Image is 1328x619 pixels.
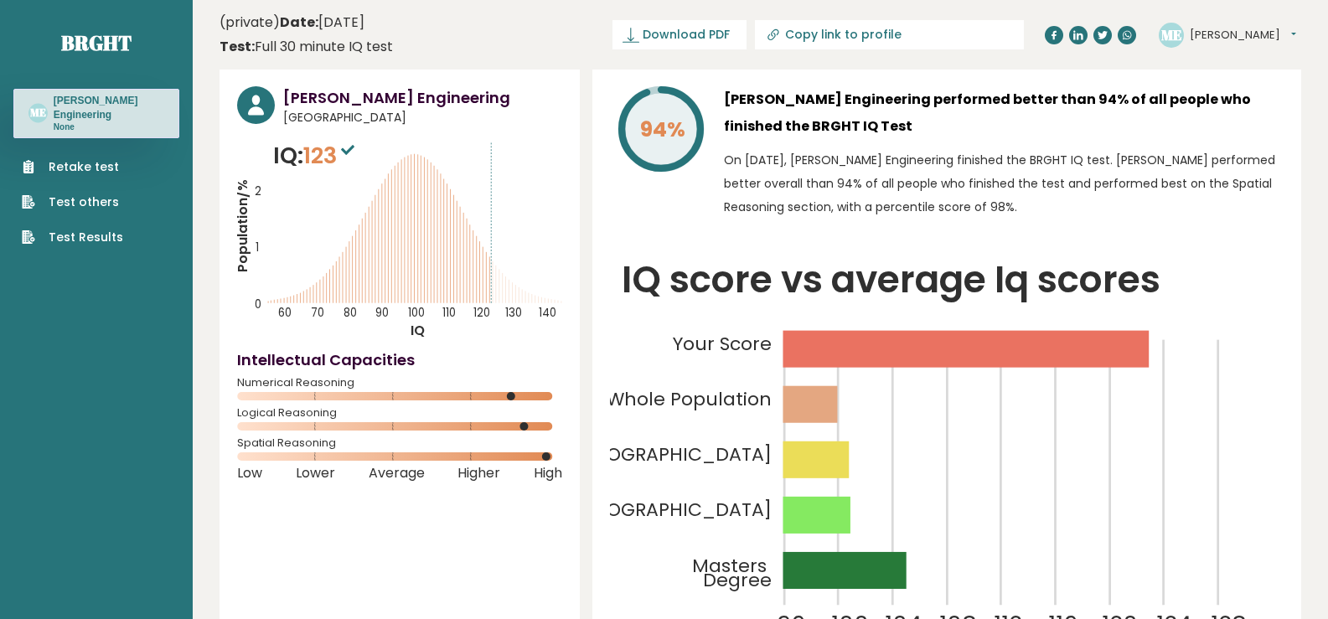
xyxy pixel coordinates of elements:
[1161,24,1182,44] text: ME
[22,158,123,176] a: Retake test
[1190,27,1296,44] button: [PERSON_NAME]
[369,470,425,477] span: Average
[283,86,562,109] h3: [PERSON_NAME] Engineering
[54,94,164,121] h3: [PERSON_NAME] Engineering
[411,321,426,340] tspan: IQ
[237,410,562,416] span: Logical Reasoning
[539,305,556,321] tspan: 140
[303,140,359,171] span: 123
[311,305,324,321] tspan: 70
[273,139,359,173] p: IQ:
[622,254,1160,305] tspan: IQ score vs average Iq scores
[30,106,46,121] text: ME
[255,183,261,199] tspan: 2
[22,229,123,246] a: Test Results
[506,305,523,321] tspan: 130
[61,29,132,56] a: Brght
[643,26,730,44] span: Download PDF
[220,37,255,56] b: Test:
[724,86,1284,140] h3: [PERSON_NAME] Engineering performed better than 94% of all people who finished the BRGHT IQ Test
[534,470,562,477] span: High
[220,13,393,57] div: (private)
[237,440,562,446] span: Spatial Reasoning
[280,13,318,32] b: Date:
[672,331,772,357] tspan: Your Score
[612,20,747,49] a: Download PDF
[344,305,357,321] tspan: 80
[278,305,292,321] tspan: 60
[474,305,491,321] tspan: 120
[640,115,685,144] tspan: 94%
[237,470,262,477] span: Low
[237,348,562,371] h4: Intellectual Capacities
[457,470,500,477] span: Higher
[280,13,364,33] time: [DATE]
[283,109,562,126] span: [GEOGRAPHIC_DATA]
[517,497,772,523] tspan: Age [DEMOGRAPHIC_DATA]
[442,305,456,321] tspan: 110
[607,386,772,412] tspan: Whole Population
[256,240,259,255] tspan: 1
[296,470,335,477] span: Lower
[220,37,393,57] div: Full 30 minute IQ test
[409,305,426,321] tspan: 100
[703,567,772,593] tspan: Degree
[255,297,261,312] tspan: 0
[724,148,1284,219] p: On [DATE], [PERSON_NAME] Engineering finished the BRGHT IQ test. [PERSON_NAME] performed better o...
[575,441,772,467] tspan: [GEOGRAPHIC_DATA]
[22,193,123,211] a: Test others
[376,305,390,321] tspan: 90
[692,552,767,578] tspan: Masters
[233,179,252,272] tspan: Population/%
[237,379,562,386] span: Numerical Reasoning
[54,121,164,133] p: None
